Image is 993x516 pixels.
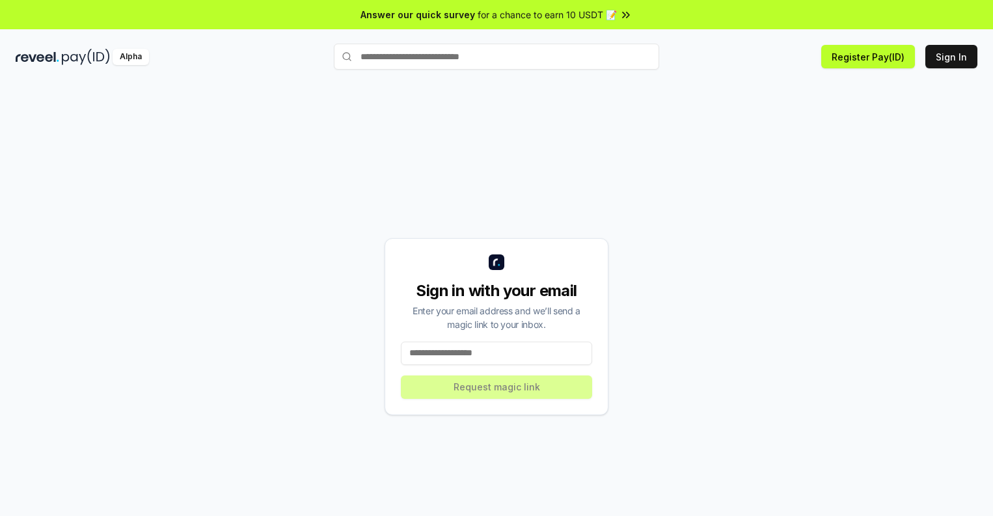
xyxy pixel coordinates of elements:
img: pay_id [62,49,110,65]
img: reveel_dark [16,49,59,65]
img: logo_small [489,254,504,270]
button: Register Pay(ID) [821,45,915,68]
button: Sign In [925,45,977,68]
span: Answer our quick survey [360,8,475,21]
div: Alpha [113,49,149,65]
span: for a chance to earn 10 USDT 📝 [478,8,617,21]
div: Enter your email address and we’ll send a magic link to your inbox. [401,304,592,331]
div: Sign in with your email [401,280,592,301]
